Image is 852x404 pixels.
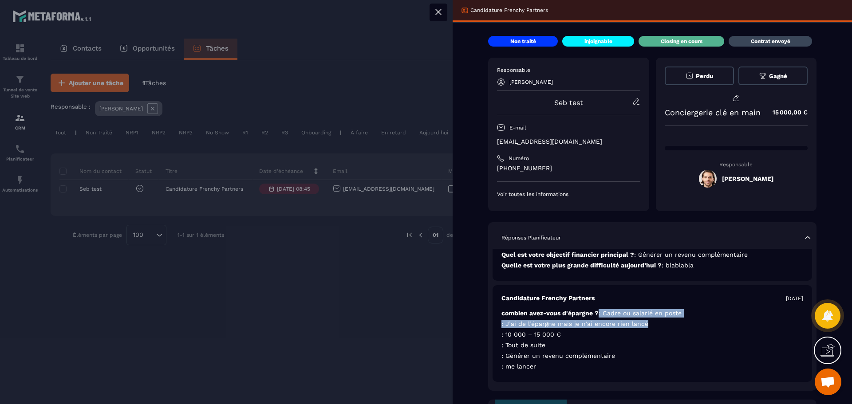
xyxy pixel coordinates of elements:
p: Responsable [665,161,808,168]
p: 15 000,00 € [764,104,808,121]
span: Gagné [769,73,787,79]
div: Ouvrir le chat [815,369,841,395]
p: injoignable [584,38,612,45]
p: Conciergerie clé en main [665,108,761,117]
span: : J’ai de l’épargne mais je n’ai encore rien lancé [501,320,648,327]
p: Numéro [509,155,529,162]
p: Candidature Frenchy Partners [501,294,595,302]
p: Voir toutes les informations [497,191,640,198]
span: Perdu [696,73,713,79]
span: : Tout de suite [501,341,545,349]
p: [PHONE_NUMBER] [497,164,640,173]
p: combien avez-vous d'épargne ? [501,309,803,318]
span: : Générer un revenu complémentaire [501,352,615,359]
span: : me lancer [501,363,536,370]
a: Seb test [554,98,583,107]
button: Perdu [665,67,734,85]
p: [DATE] [786,295,803,302]
p: Non traité [510,38,536,45]
p: Responsable [497,67,640,74]
p: Contrat envoyé [751,38,790,45]
button: Gagné [738,67,808,85]
p: Candidature Frenchy Partners [470,7,548,14]
span: : blablabla [662,262,694,269]
p: Quelle est votre plus grande difficulté aujourd’hui ? [501,261,803,270]
p: Closing en cours [661,38,702,45]
p: [PERSON_NAME] [509,79,553,85]
p: Réponses Planificateur [501,234,561,241]
p: [EMAIL_ADDRESS][DOMAIN_NAME] [497,137,640,146]
span: : Cadre ou salarié en poste [599,310,682,317]
h5: [PERSON_NAME] [722,175,773,182]
p: E-mail [509,124,526,131]
span: : 10 000 – 15 000 € [501,331,561,338]
span: : Générer un revenu complémentaire [634,251,748,258]
p: Quel est votre objectif financier principal ? [501,251,803,259]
